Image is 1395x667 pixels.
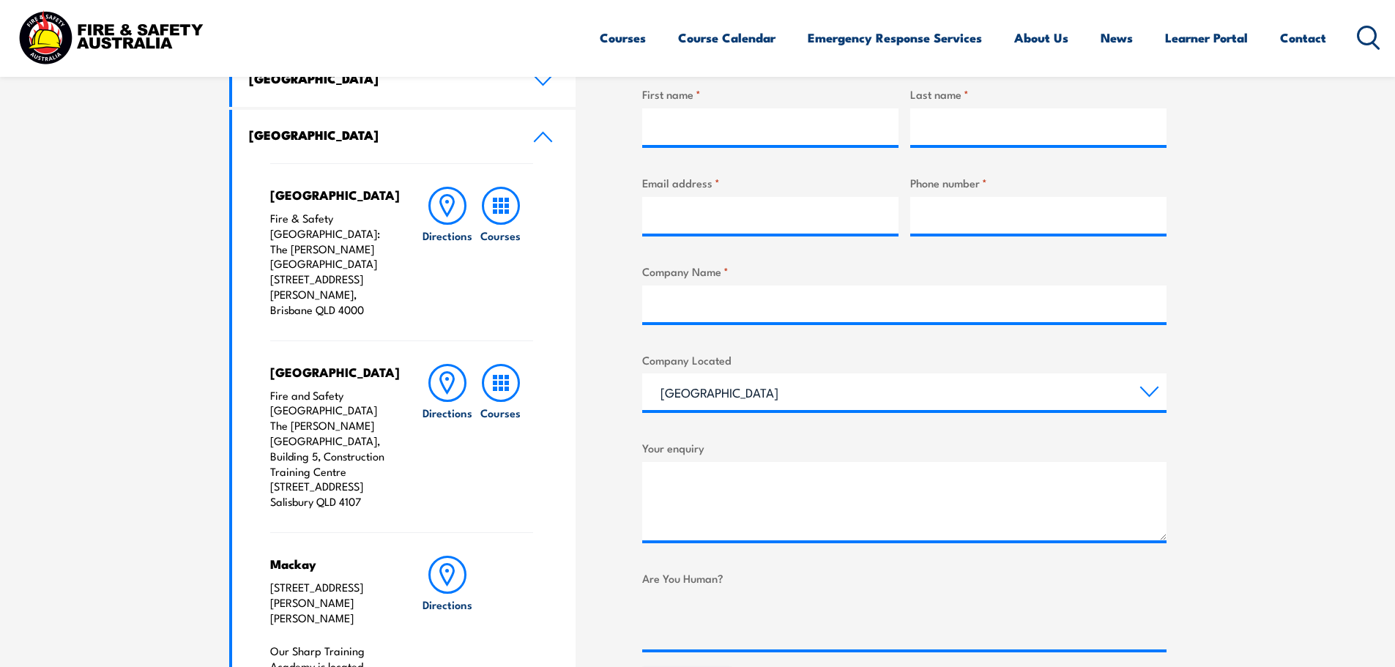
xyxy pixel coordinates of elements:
[270,556,393,572] h4: Mackay
[910,86,1167,103] label: Last name
[910,174,1167,191] label: Phone number
[642,351,1167,368] label: Company Located
[475,187,527,318] a: Courses
[270,187,393,203] h4: [GEOGRAPHIC_DATA]
[480,405,521,420] h6: Courses
[475,364,527,510] a: Courses
[808,18,982,57] a: Emergency Response Services
[423,597,472,612] h6: Directions
[642,570,1167,586] label: Are You Human?
[249,70,511,86] h4: [GEOGRAPHIC_DATA]
[642,592,865,649] iframe: reCAPTCHA
[1101,18,1133,57] a: News
[232,110,576,163] a: [GEOGRAPHIC_DATA]
[1014,18,1068,57] a: About Us
[270,388,393,510] p: Fire and Safety [GEOGRAPHIC_DATA] The [PERSON_NAME][GEOGRAPHIC_DATA], Building 5, Construction Tr...
[249,127,511,143] h4: [GEOGRAPHIC_DATA]
[642,86,899,103] label: First name
[423,405,472,420] h6: Directions
[270,580,393,625] p: [STREET_ADDRESS][PERSON_NAME][PERSON_NAME]
[270,211,393,318] p: Fire & Safety [GEOGRAPHIC_DATA]: The [PERSON_NAME][GEOGRAPHIC_DATA] [STREET_ADDRESS][PERSON_NAME]...
[421,187,474,318] a: Directions
[678,18,775,57] a: Course Calendar
[1280,18,1326,57] a: Contact
[480,228,521,243] h6: Courses
[421,364,474,510] a: Directions
[1165,18,1248,57] a: Learner Portal
[232,53,576,107] a: [GEOGRAPHIC_DATA]
[642,174,899,191] label: Email address
[642,439,1167,456] label: Your enquiry
[642,263,1167,280] label: Company Name
[423,228,472,243] h6: Directions
[600,18,646,57] a: Courses
[270,364,393,380] h4: [GEOGRAPHIC_DATA]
